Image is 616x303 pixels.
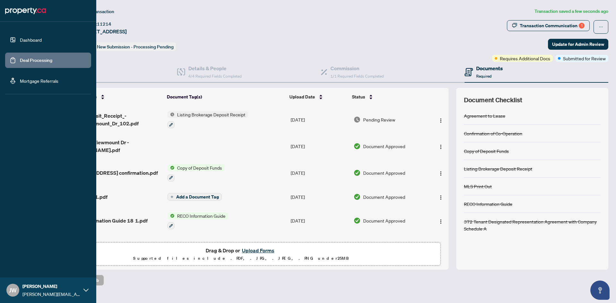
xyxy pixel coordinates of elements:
span: Required [476,74,492,79]
button: Status IconListing Brokerage Deposit Receipt [167,111,248,128]
span: Copy of Deposit Funds [175,164,225,171]
span: ellipsis [599,25,603,29]
button: Status IconRECO Information Guide [167,212,228,230]
span: Document Approved [363,169,405,176]
img: Status Icon [167,212,175,219]
div: Status: [80,42,176,51]
a: Dashboard [20,37,42,43]
span: Upload Date [289,93,315,100]
div: RECO Information Guide [464,200,512,207]
span: 102 - 216 Viewmount Dr - [PERSON_NAME].pdf [69,139,162,154]
span: Listing Brokerage Deposit Receipt [175,111,248,118]
span: Submitted for Review [563,55,606,62]
span: 4/4 Required Fields Completed [188,74,242,79]
img: logo [5,6,46,16]
button: Logo [436,141,446,151]
span: 1/1 Required Fields Completed [330,74,384,79]
img: Logo [438,118,443,123]
h4: Commission [330,64,384,72]
span: RECO Information Guide [175,212,228,219]
span: Status [352,93,365,100]
div: Agreement to Lease [464,112,505,119]
div: Copy of Deposit Funds [464,147,509,155]
button: Logo [436,215,446,226]
img: Document Status [354,193,361,200]
img: Document Status [354,169,361,176]
span: plus [170,195,174,198]
div: 1 [579,23,585,29]
span: Document Checklist [464,96,522,105]
td: [DATE] [288,133,351,159]
span: Pending Review [363,116,395,123]
div: Transaction Communication [520,21,585,31]
article: Transaction saved a few seconds ago [535,8,608,15]
img: Document Status [354,217,361,224]
td: [DATE] [288,187,351,207]
button: Update for Admin Review [548,39,608,50]
th: (9) File Name [66,88,165,106]
img: Logo [438,195,443,200]
button: Status IconCopy of Deposit Funds [167,164,225,181]
h4: Documents [476,64,503,72]
button: Logo [436,192,446,202]
span: [STREET_ADDRESS] [80,28,127,35]
span: [STREET_ADDRESS] confirmation.pdf [69,169,158,177]
span: Document Approved [363,143,405,150]
button: Logo [436,114,446,125]
td: [DATE] [288,207,351,235]
img: Logo [438,144,443,149]
button: Transaction Communication1 [507,20,590,31]
span: Drag & Drop orUpload FormsSupported files include .PDF, .JPG, .JPEG, .PNG under25MB [41,242,441,266]
button: Open asap [590,281,610,300]
img: Status Icon [167,164,175,171]
button: Add a Document Tag [167,193,222,201]
span: 11214 [97,21,111,27]
span: New Submission - Processing Pending [97,44,174,50]
span: JW [9,286,17,295]
div: Listing Brokerage Deposit Receipt [464,165,532,172]
th: Upload Date [287,88,349,106]
th: Status [349,88,425,106]
img: Status Icon [167,111,175,118]
h4: Details & People [188,64,242,72]
img: Document Status [354,143,361,150]
th: Document Tag(s) [164,88,287,106]
span: Add a Document Tag [176,195,219,199]
p: Supported files include .PDF, .JPG, .JPEG, .PNG under 25 MB [45,255,437,262]
span: RECO Information Guide 18 1.pdf [69,217,148,224]
span: [PERSON_NAME][EMAIL_ADDRESS][DOMAIN_NAME] [22,290,80,298]
div: MLS Print Out [464,183,492,190]
span: Update for Admin Review [552,39,604,49]
span: Requires Additional Docs [500,55,550,62]
span: View Transaction [80,9,114,14]
td: [DATE] [288,234,351,262]
span: [PERSON_NAME] [22,283,80,290]
td: [DATE] [288,106,351,133]
img: Document Status [354,116,361,123]
button: Upload Forms [240,246,276,255]
span: Document Approved [363,193,405,200]
td: [DATE] [288,159,351,187]
img: Logo [438,219,443,224]
span: Drag & Drop or [206,246,276,255]
div: Confirmation of Co-Operation [464,130,522,137]
div: 372 Tenant Designated Representation Agreement with Company Schedule A [464,218,601,232]
img: Logo [438,171,443,176]
span: Trust_Deposit_Receipt_-_216_Viewmount_Dr_102.pdf [69,112,162,127]
a: Mortgage Referrals [20,78,58,84]
span: Document Approved [363,217,405,224]
a: Deal Processing [20,57,52,63]
button: Logo [436,168,446,178]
